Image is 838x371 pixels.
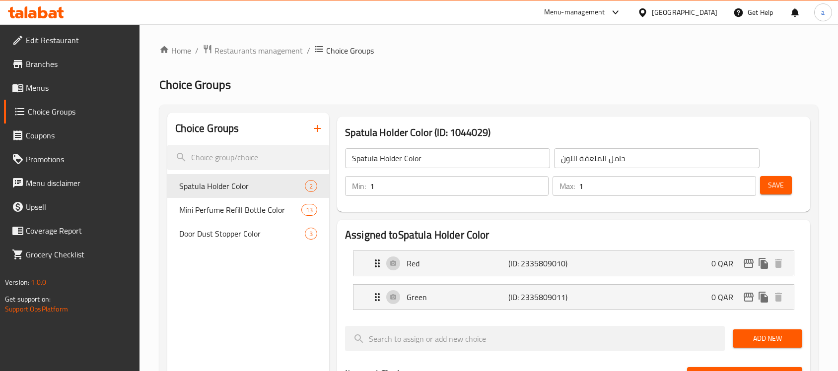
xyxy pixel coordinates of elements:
[179,180,305,192] span: Spatula Holder Color
[407,257,508,269] p: Red
[771,290,786,305] button: delete
[711,291,741,303] p: 0 QAR
[26,177,132,189] span: Menu disclaimer
[26,153,132,165] span: Promotions
[214,45,303,57] span: Restaurants management
[167,198,329,222] div: Mini Perfume Refill Bottle Color13
[559,180,575,192] p: Max:
[4,76,140,100] a: Menus
[28,106,132,118] span: Choice Groups
[756,256,771,271] button: duplicate
[167,145,329,170] input: search
[345,124,802,140] h3: Spatula Holder Color (ID: 1044029)
[159,44,818,57] nav: breadcrumb
[353,285,794,309] div: Expand
[175,121,239,136] h2: Choice Groups
[4,52,140,76] a: Branches
[652,7,717,18] div: [GEOGRAPHIC_DATA]
[733,329,802,348] button: Add New
[5,293,51,306] span: Get support on:
[821,7,825,18] span: a
[5,303,68,315] a: Support.OpsPlatform
[26,34,132,46] span: Edit Restaurant
[301,204,317,216] div: Choices
[26,82,132,94] span: Menus
[768,179,784,191] span: Save
[4,195,140,219] a: Upsell
[353,251,794,276] div: Expand
[307,45,310,57] li: /
[179,204,301,216] span: Mini Perfume Refill Bottle Color
[345,247,802,280] li: Expand
[203,44,303,57] a: Restaurants management
[345,326,725,351] input: search
[26,129,132,141] span: Coupons
[760,176,792,194] button: Save
[345,228,802,243] h2: Assigned to Spatula Holder Color
[4,28,140,52] a: Edit Restaurant
[26,201,132,213] span: Upsell
[741,290,756,305] button: edit
[26,248,132,260] span: Grocery Checklist
[345,280,802,314] li: Expand
[167,222,329,246] div: Door Dust Stopper Color3
[26,225,132,237] span: Coverage Report
[305,182,317,191] span: 2
[508,291,576,303] p: (ID: 2335809011)
[5,276,29,289] span: Version:
[159,45,191,57] a: Home
[4,124,140,147] a: Coupons
[4,100,140,124] a: Choice Groups
[756,290,771,305] button: duplicate
[4,243,140,266] a: Grocery Checklist
[159,73,231,96] span: Choice Groups
[711,257,741,269] p: 0 QAR
[508,257,576,269] p: (ID: 2335809010)
[771,256,786,271] button: delete
[26,58,132,70] span: Branches
[741,332,794,345] span: Add New
[4,147,140,171] a: Promotions
[305,180,317,192] div: Choices
[544,6,605,18] div: Menu-management
[195,45,199,57] li: /
[305,229,317,239] span: 3
[407,291,508,303] p: Green
[179,228,305,240] span: Door Dust Stopper Color
[4,171,140,195] a: Menu disclaimer
[31,276,46,289] span: 1.0.0
[167,174,329,198] div: Spatula Holder Color2
[305,228,317,240] div: Choices
[326,45,374,57] span: Choice Groups
[741,256,756,271] button: edit
[4,219,140,243] a: Coverage Report
[352,180,366,192] p: Min:
[302,205,317,215] span: 13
